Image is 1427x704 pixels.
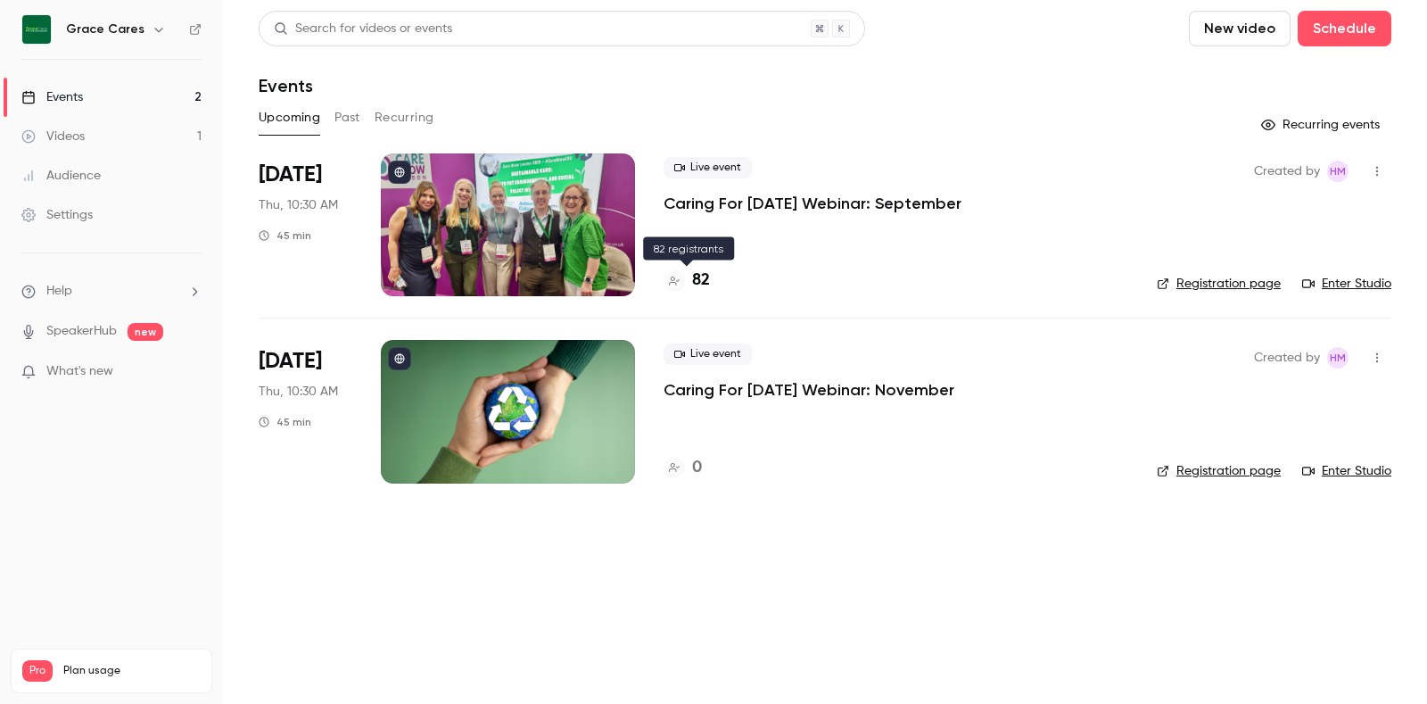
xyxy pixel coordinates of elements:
div: Settings [21,206,93,224]
span: Created by [1254,161,1320,182]
a: Enter Studio [1302,462,1391,480]
div: Nov 27 Thu, 10:30 AM (Europe/London) [259,340,352,483]
div: 45 min [259,415,311,429]
span: Hannah Montgomery [1327,161,1349,182]
a: Registration page [1157,275,1281,293]
span: Help [46,282,72,301]
span: Created by [1254,347,1320,369]
h4: 0 [692,456,702,480]
span: new [128,323,163,341]
a: 82 [664,269,710,293]
button: Past [334,104,360,132]
button: Recurring [375,104,434,132]
span: [DATE] [259,347,322,376]
a: SpeakerHub [46,322,117,341]
div: Search for videos or events [274,20,452,38]
h4: 82 [692,269,710,293]
button: Recurring events [1253,111,1391,139]
span: What's new [46,362,113,381]
span: Live event [664,157,752,178]
button: Schedule [1298,11,1391,46]
div: 45 min [259,228,311,243]
span: HM [1330,161,1346,182]
div: Events [21,88,83,106]
a: Registration page [1157,462,1281,480]
iframe: Noticeable Trigger [180,364,202,380]
a: 0 [664,456,702,480]
h1: Events [259,75,313,96]
a: Caring For [DATE] Webinar: November [664,379,954,401]
a: Caring For [DATE] Webinar: September [664,193,961,214]
div: Videos [21,128,85,145]
div: Sep 25 Thu, 10:30 AM (Europe/London) [259,153,352,296]
span: Thu, 10:30 AM [259,196,338,214]
a: Enter Studio [1302,275,1391,293]
h6: Grace Cares [66,21,144,38]
button: New video [1189,11,1291,46]
span: Hannah Montgomery [1327,347,1349,369]
span: Live event [664,344,752,365]
span: Thu, 10:30 AM [259,383,338,401]
span: HM [1330,347,1346,369]
div: Audience [21,167,101,185]
span: [DATE] [259,161,322,189]
button: Upcoming [259,104,320,132]
img: Grace Cares [22,15,51,44]
span: Plan usage [63,664,201,678]
li: help-dropdown-opener [21,282,202,301]
span: Pro [22,660,53,682]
